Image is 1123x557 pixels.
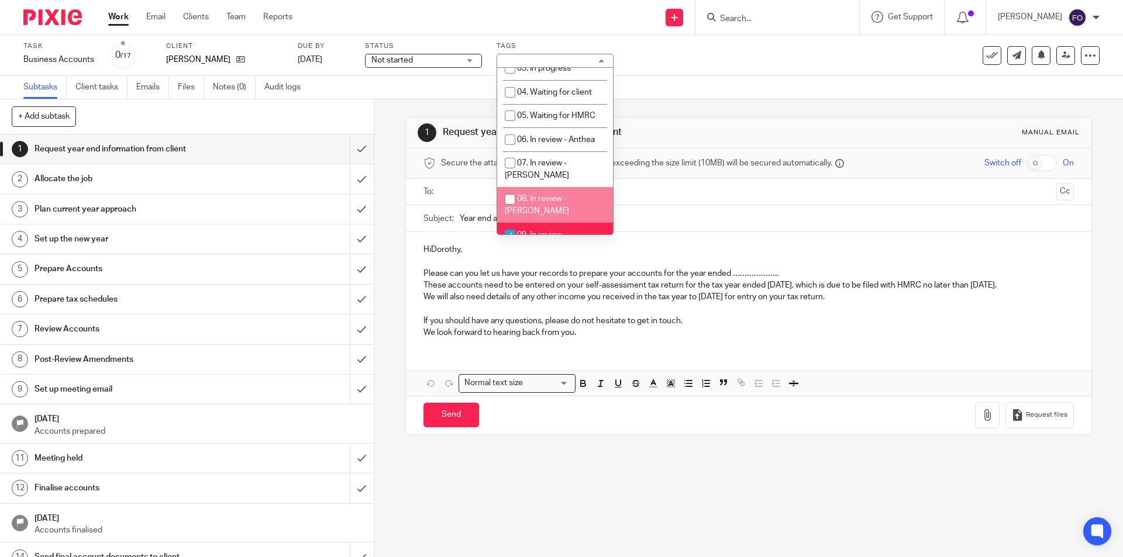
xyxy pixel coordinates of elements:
div: Manual email [1022,128,1080,137]
a: Audit logs [264,76,309,99]
span: 08. In review - [PERSON_NAME] [505,195,569,215]
span: 07. In review - [PERSON_NAME] [505,159,569,179]
label: Client [166,41,283,51]
span: 03. In progress [517,64,571,72]
p: Accounts prepared [35,425,362,437]
a: Email [146,11,166,23]
div: 0 [115,49,131,62]
button: + Add subtask [12,106,76,126]
input: Send [423,403,479,428]
label: Due by [298,41,350,51]
div: 7 [12,321,28,337]
span: On [1063,157,1074,169]
h1: Set up the new year [35,230,237,248]
p: These accounts need to be entered on your self-assessment tax return for the tax year ended [DATE... [423,279,1073,291]
span: 09. In review - [PERSON_NAME] [505,231,569,251]
a: Emails [136,76,169,99]
div: 1 [12,141,28,157]
span: Switch off [984,157,1021,169]
input: Search for option [526,377,569,389]
h1: [DATE] [35,410,362,425]
span: [DATE] [298,56,322,64]
div: 11 [12,450,28,466]
button: Request files [1005,402,1073,428]
div: Search for option [459,374,576,392]
span: Secure the attachments in this message. Files exceeding the size limit (10MB) will be secured aut... [441,157,832,169]
label: Status [365,41,482,51]
span: Get Support [888,13,933,21]
p: If you should have any questions, please do not hesitate to get in touch. [423,315,1073,327]
a: Files [178,76,204,99]
div: 1 [418,123,436,142]
h1: Post-Review Amendments [35,351,237,368]
span: 05. Waiting for HMRC [517,112,595,120]
h1: Prepare tax schedules [35,290,237,308]
a: Work [108,11,129,23]
p: [PERSON_NAME] [166,54,230,65]
h1: Allocate the job [35,170,237,188]
div: 2 [12,171,28,188]
button: Cc [1056,183,1074,200]
h1: [DATE] [35,510,362,524]
div: 4 [12,231,28,247]
p: We will also need details of any other income you received in the tax year to [DATE] for entry on... [423,291,1073,303]
div: 12 [12,480,28,496]
label: Tags [497,41,614,51]
a: Notes (0) [213,76,256,99]
label: Task [23,41,94,51]
div: 5 [12,261,28,278]
p: HiDorothy, [423,244,1073,255]
label: To: [423,186,436,198]
div: 6 [12,291,28,307]
p: Accounts finalised [35,524,362,536]
h1: Meeting held [35,449,237,467]
h1: Finalise accounts [35,479,237,497]
img: Pixie [23,9,82,25]
img: svg%3E [1068,8,1087,27]
a: Subtasks [23,76,67,99]
a: Reports [263,11,292,23]
span: 04. Waiting for client [517,88,592,96]
h1: Plan current year approach [35,200,237,218]
h1: Set up meeting email [35,380,237,398]
a: Team [226,11,246,23]
a: Clients [183,11,209,23]
h1: Request year end information from client [443,126,774,139]
span: Request files [1026,410,1067,420]
p: Please can you let us have your records to prepare your accounts for the year ended ……………….. [423,268,1073,279]
div: Business Accounts [23,54,94,65]
p: We look forward to hearing back from you. [423,327,1073,338]
input: Search [719,14,824,25]
p: [PERSON_NAME] [998,11,1062,23]
div: 3 [12,201,28,217]
span: 06. In review - Anthea [517,136,595,144]
h1: Review Accounts [35,320,237,338]
span: Normal text size [461,377,525,389]
h1: Prepare Accounts [35,260,237,278]
h1: Request year end information from client [35,140,237,158]
span: Not started [371,56,413,64]
div: 9 [12,381,28,397]
small: /17 [120,53,131,59]
div: 8 [12,351,28,368]
label: Subject: [423,213,454,224]
a: Client tasks [75,76,128,99]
